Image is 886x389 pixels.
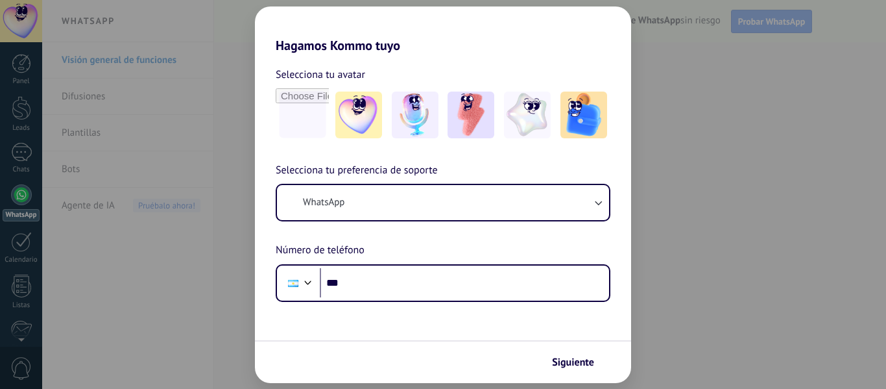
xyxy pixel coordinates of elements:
span: WhatsApp [303,196,344,209]
span: Siguiente [552,358,594,367]
img: -1.jpeg [335,92,382,138]
span: Número de teléfono [276,242,365,259]
button: Siguiente [546,351,612,373]
img: -5.jpeg [560,92,607,138]
span: Selecciona tu avatar [276,66,365,83]
button: WhatsApp [277,185,609,220]
span: Selecciona tu preferencia de soporte [276,162,438,179]
img: -2.jpeg [392,92,438,138]
img: -3.jpeg [448,92,494,138]
div: Argentina: + 54 [281,270,305,297]
h2: Hagamos Kommo tuyo [255,6,631,53]
img: -4.jpeg [504,92,551,138]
